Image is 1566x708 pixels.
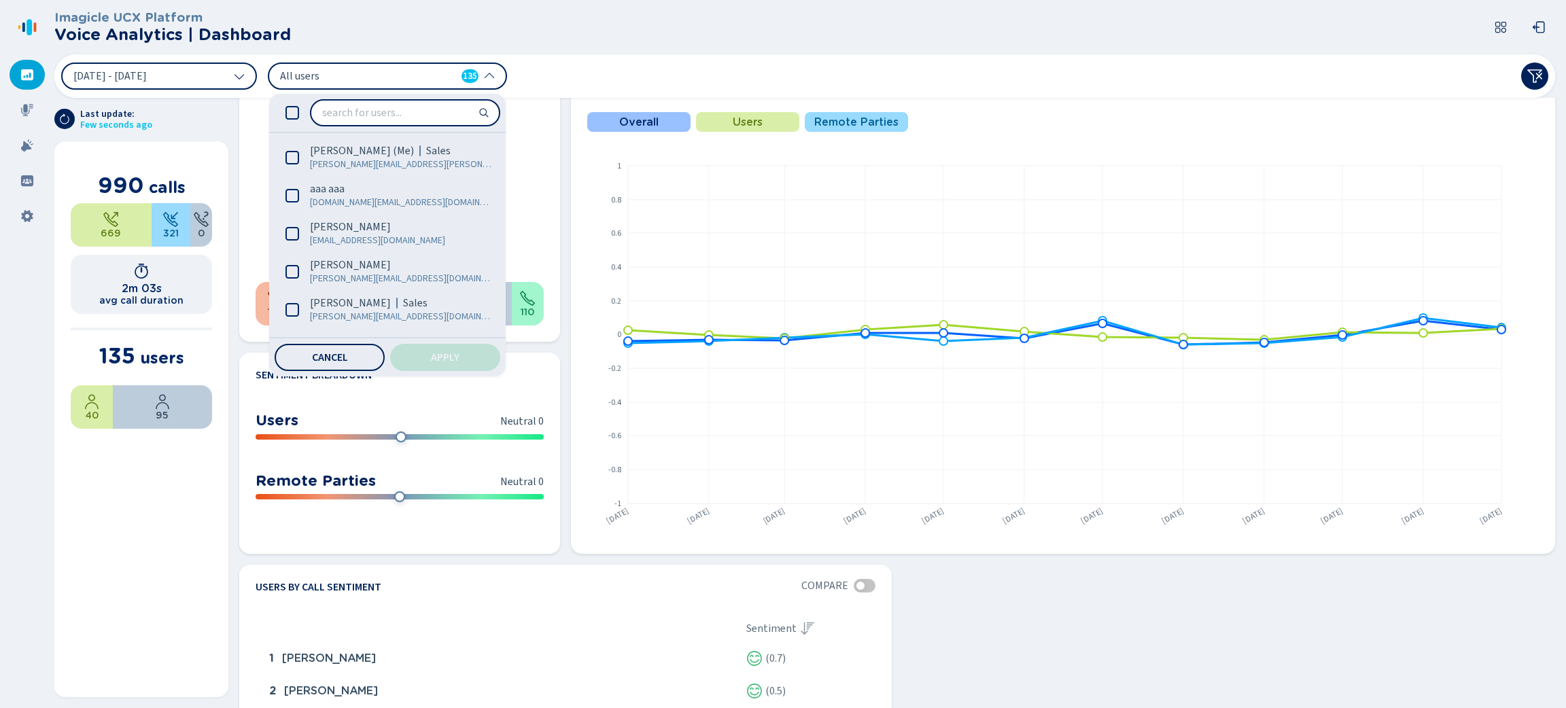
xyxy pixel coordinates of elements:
[310,258,391,272] span: [PERSON_NAME]
[312,352,348,363] span: Cancel
[10,60,45,90] div: Dashboard
[20,103,34,117] svg: mic-fill
[20,68,34,82] svg: dashboard-filled
[10,201,45,231] div: Settings
[463,69,477,83] span: 135
[280,69,436,84] span: All users
[310,296,391,310] span: [PERSON_NAME]
[54,10,291,25] h3: Imagicle UCX Platform
[310,182,345,196] span: aaa aaa
[10,130,45,160] div: Alarms
[431,352,459,363] span: Apply
[10,166,45,196] div: Groups
[20,174,34,188] svg: groups-filled
[311,101,499,125] input: search for users...
[426,144,451,158] span: Sales
[310,220,391,234] span: [PERSON_NAME]
[1527,68,1543,84] svg: funnel-disabled
[310,144,414,158] span: [PERSON_NAME] (Me)
[310,310,491,323] span: [PERSON_NAME][EMAIL_ADDRESS][DOMAIN_NAME]
[310,158,493,171] span: [PERSON_NAME][EMAIL_ADDRESS][PERSON_NAME][DOMAIN_NAME]
[310,234,472,247] span: [EMAIL_ADDRESS][DOMAIN_NAME]
[234,71,245,82] svg: chevron-down
[54,25,291,44] h2: Voice Analytics | Dashboard
[1532,20,1546,34] svg: box-arrow-left
[478,107,489,118] svg: search
[484,71,495,82] svg: chevron-up
[310,272,491,285] span: [PERSON_NAME][EMAIL_ADDRESS][DOMAIN_NAME]
[73,71,147,82] span: [DATE] - [DATE]
[403,296,428,310] span: Sales
[20,139,34,152] svg: alarm-filled
[61,63,257,90] button: [DATE] - [DATE]
[390,344,500,371] button: Apply
[310,196,490,209] span: [DOMAIN_NAME][EMAIL_ADDRESS][DOMAIN_NAME]
[275,344,385,371] button: Cancel
[1521,63,1548,90] button: Clear filters
[10,95,45,125] div: Recordings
